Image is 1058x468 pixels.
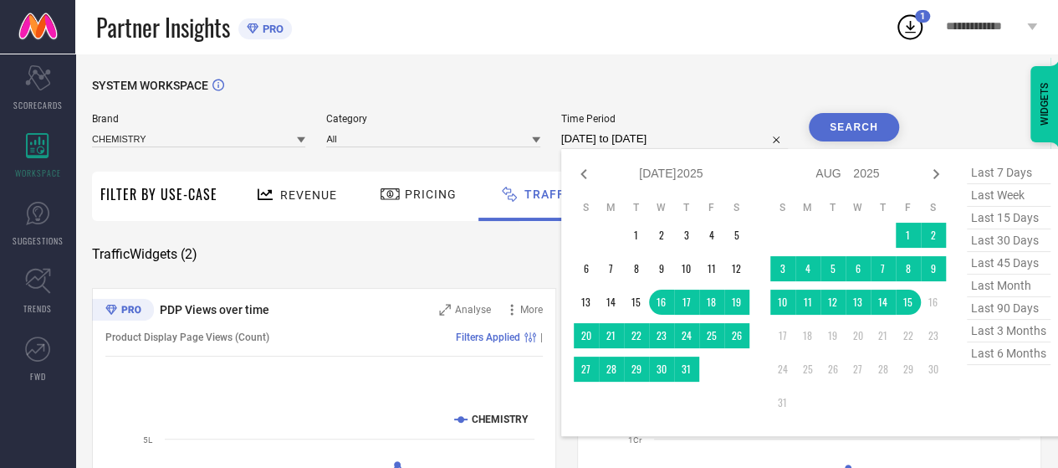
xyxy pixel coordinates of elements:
td: Sun Jul 13 2025 [574,290,599,315]
th: Sunday [770,201,795,214]
td: Sat Aug 09 2025 [921,256,946,281]
th: Monday [795,201,820,214]
td: Sat Aug 30 2025 [921,357,946,382]
td: Tue Jul 01 2025 [624,223,649,248]
td: Mon Aug 11 2025 [795,290,820,315]
td: Fri Aug 29 2025 [896,357,921,382]
td: Thu Aug 28 2025 [871,357,896,382]
td: Fri Aug 01 2025 [896,223,921,248]
th: Sunday [574,201,599,214]
td: Sun Aug 31 2025 [770,390,795,415]
span: Filters Applied [456,332,520,343]
span: Time Period [561,113,788,125]
td: Wed Jul 09 2025 [649,256,674,281]
td: Sun Jul 27 2025 [574,357,599,382]
span: Traffic [524,188,577,201]
span: Product Display Page Views (Count) [105,332,269,343]
span: SCORECARDS [13,99,63,111]
td: Tue Jul 29 2025 [624,357,649,382]
th: Thursday [674,201,699,214]
span: Category [326,113,539,125]
td: Sun Jul 20 2025 [574,323,599,348]
span: last week [967,184,1050,207]
td: Sun Aug 10 2025 [770,290,795,315]
td: Wed Jul 30 2025 [649,357,674,382]
span: last 15 days [967,207,1050,229]
span: More [520,304,543,316]
td: Thu Aug 14 2025 [871,290,896,315]
td: Wed Aug 20 2025 [846,323,871,348]
td: Wed Aug 13 2025 [846,290,871,315]
td: Sat Jul 26 2025 [724,323,749,348]
span: PRO [258,23,284,35]
th: Wednesday [846,201,871,214]
td: Tue Aug 12 2025 [820,290,846,315]
text: 5L [143,435,153,445]
td: Tue Jul 22 2025 [624,323,649,348]
span: last 90 days [967,297,1050,320]
span: WORKSPACE [15,167,61,179]
td: Fri Jul 11 2025 [699,256,724,281]
td: Tue Aug 26 2025 [820,357,846,382]
td: Mon Aug 04 2025 [795,256,820,281]
td: Sat Aug 02 2025 [921,223,946,248]
td: Fri Aug 08 2025 [896,256,921,281]
td: Wed Aug 06 2025 [846,256,871,281]
td: Wed Jul 16 2025 [649,290,674,315]
td: Thu Jul 31 2025 [674,357,699,382]
td: Sun Aug 17 2025 [770,323,795,348]
th: Thursday [871,201,896,214]
span: Analyse [455,304,491,316]
td: Sun Aug 03 2025 [770,256,795,281]
td: Mon Jul 14 2025 [599,290,624,315]
td: Wed Jul 23 2025 [649,323,674,348]
td: Sun Jul 06 2025 [574,256,599,281]
button: Search [809,113,899,141]
td: Thu Aug 21 2025 [871,323,896,348]
div: Open download list [895,12,925,42]
td: Tue Jul 08 2025 [624,256,649,281]
span: last 6 months [967,342,1050,365]
td: Thu Jul 10 2025 [674,256,699,281]
span: last 3 months [967,320,1050,342]
td: Sat Jul 19 2025 [724,290,749,315]
span: 1 [920,11,925,22]
span: last month [967,275,1050,297]
th: Wednesday [649,201,674,214]
th: Saturday [724,201,749,214]
text: 1Cr [628,435,642,445]
td: Thu Aug 07 2025 [871,256,896,281]
td: Wed Aug 27 2025 [846,357,871,382]
th: Monday [599,201,624,214]
span: SYSTEM WORKSPACE [92,79,208,92]
span: TRENDS [23,302,52,315]
th: Saturday [921,201,946,214]
th: Tuesday [820,201,846,214]
span: Filter By Use-Case [100,184,217,204]
td: Mon Jul 21 2025 [599,323,624,348]
td: Tue Aug 05 2025 [820,256,846,281]
td: Fri Aug 22 2025 [896,323,921,348]
td: Thu Jul 17 2025 [674,290,699,315]
text: CHEMISTRY [472,414,529,425]
span: SUGGESTIONS [13,234,64,247]
span: last 45 days [967,252,1050,275]
td: Mon Aug 25 2025 [795,357,820,382]
th: Tuesday [624,201,649,214]
span: Traffic Widgets ( 2 ) [92,246,197,263]
td: Fri Jul 04 2025 [699,223,724,248]
th: Friday [896,201,921,214]
td: Fri Jul 25 2025 [699,323,724,348]
td: Wed Jul 02 2025 [649,223,674,248]
span: Pricing [405,188,457,201]
span: Revenue [280,188,337,202]
svg: Zoom [439,304,451,316]
span: PDP Views over time [160,303,269,316]
span: | [540,332,543,343]
td: Fri Aug 15 2025 [896,290,921,315]
td: Mon Jul 28 2025 [599,357,624,382]
div: Previous month [574,164,594,184]
input: Select time period [561,129,788,149]
td: Tue Aug 19 2025 [820,323,846,348]
div: Premium [92,299,154,324]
